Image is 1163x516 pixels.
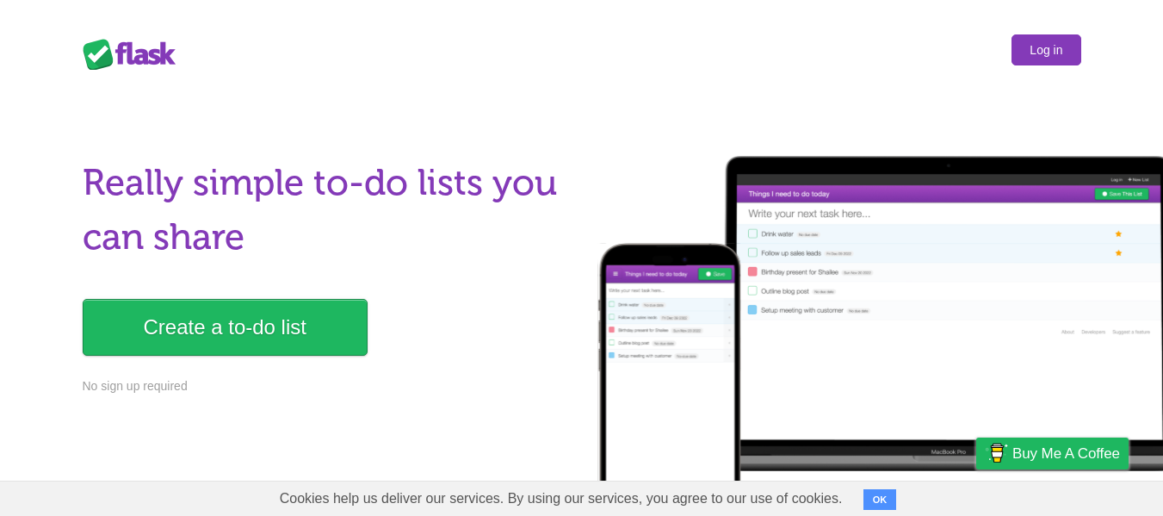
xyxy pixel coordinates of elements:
a: Create a to-do list [83,299,368,356]
a: Buy me a coffee [976,438,1129,469]
span: Buy me a coffee [1012,438,1120,469]
h1: Really simple to-do lists you can share [83,156,572,264]
div: Flask Lists [83,39,186,70]
a: Log in [1011,34,1080,65]
img: Buy me a coffee [985,438,1008,468]
p: No sign up required [83,377,572,395]
button: OK [863,489,897,510]
span: Cookies help us deliver our services. By using our services, you agree to our use of cookies. [263,482,860,516]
